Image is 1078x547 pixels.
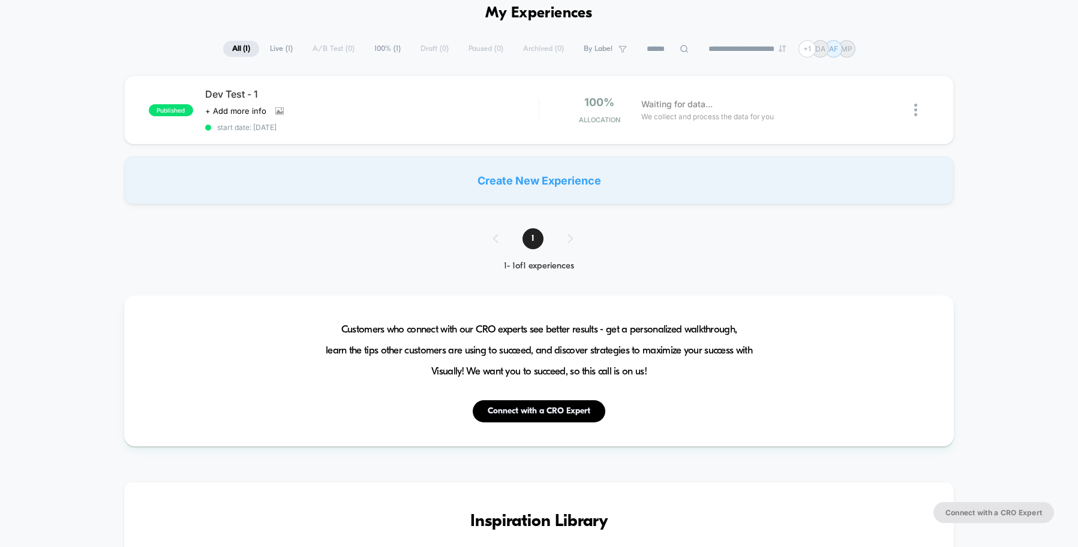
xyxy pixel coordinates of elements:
[9,268,543,279] input: Seek
[205,88,539,100] span: Dev Test - 1
[641,98,713,111] span: Waiting for data...
[798,40,816,58] div: + 1
[160,512,918,531] h3: Inspiration Library
[779,45,786,52] img: end
[485,5,593,22] h1: My Experiences
[641,111,774,122] span: We collect and process the data for you
[6,284,25,303] button: Play, NEW DEMO 2025-VEED.mp4
[523,228,543,249] span: 1
[463,288,499,300] input: Volume
[149,104,193,116] span: published
[584,96,614,108] span: 100%
[841,44,852,53] p: MP
[365,41,410,57] span: 100% ( 1 )
[205,123,539,132] span: start date: [DATE]
[829,44,838,53] p: AF
[124,156,954,204] div: Create New Experience
[473,400,605,422] button: Connect with a CRO Expert
[584,44,612,53] span: By Label
[579,116,620,124] span: Allocation
[408,287,440,300] div: Duration
[205,106,266,116] span: + Add more info
[379,287,406,300] div: Current time
[481,261,597,271] div: 1 - 1 of 1 experiences
[260,140,289,169] button: Play, NEW DEMO 2025-VEED.mp4
[326,319,752,382] span: Customers who connect with our CRO experts see better results - get a personalized walkthrough, l...
[914,104,917,116] img: close
[815,44,825,53] p: DA
[933,502,1054,523] button: Connect with a CRO Expert
[261,41,302,57] span: Live ( 1 )
[223,41,259,57] span: All ( 1 )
